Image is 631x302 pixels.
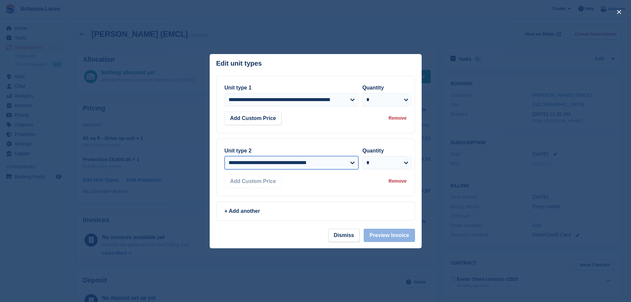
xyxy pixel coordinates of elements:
button: close [614,7,624,17]
button: Add Custom Price [225,112,282,125]
a: + Add another [216,202,415,221]
label: Quantity [362,148,384,153]
label: Quantity [362,85,384,91]
div: + Add another [225,207,407,215]
button: Add Custom Price [225,175,282,188]
label: Unit type 2 [225,148,252,153]
div: Remove [389,178,406,185]
div: Remove [389,115,406,122]
button: Dismiss [328,229,360,242]
button: Preview Invoice [364,229,415,242]
label: Unit type 1 [225,85,252,91]
p: Edit unit types [216,60,262,67]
